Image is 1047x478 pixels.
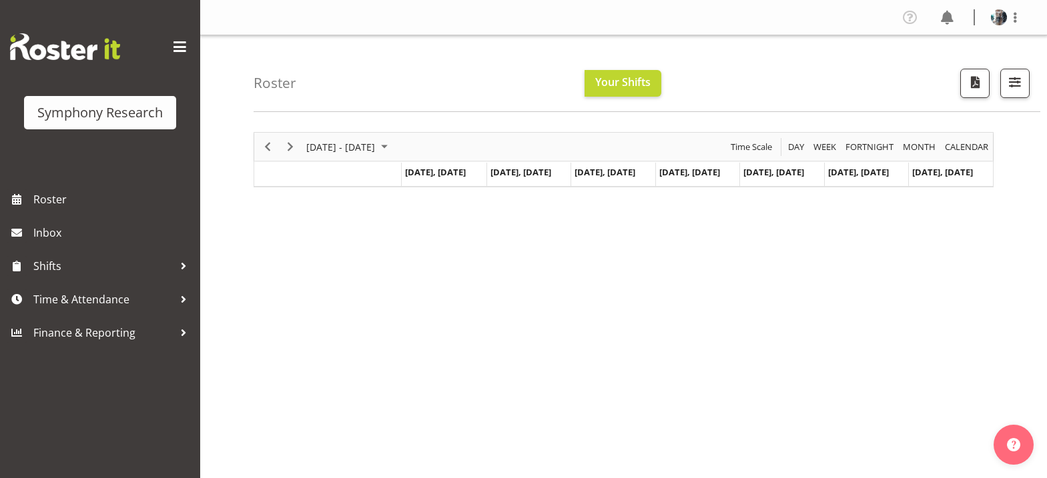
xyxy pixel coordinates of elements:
span: Inbox [33,223,194,243]
span: Roster [33,189,194,209]
button: Download a PDF of the roster according to the set date range. [960,69,990,98]
span: Finance & Reporting [33,323,173,343]
span: Time & Attendance [33,289,173,309]
button: Your Shifts [585,70,661,97]
h4: Roster [254,75,296,91]
span: Shifts [33,256,173,276]
img: karen-rimmer509cc44dc399f68592e3a0628bc04820.png [991,9,1007,25]
button: Filter Shifts [1000,69,1030,98]
div: Symphony Research [37,103,163,123]
span: Your Shifts [595,75,651,89]
img: help-xxl-2.png [1007,438,1020,451]
img: Rosterit website logo [10,33,120,60]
